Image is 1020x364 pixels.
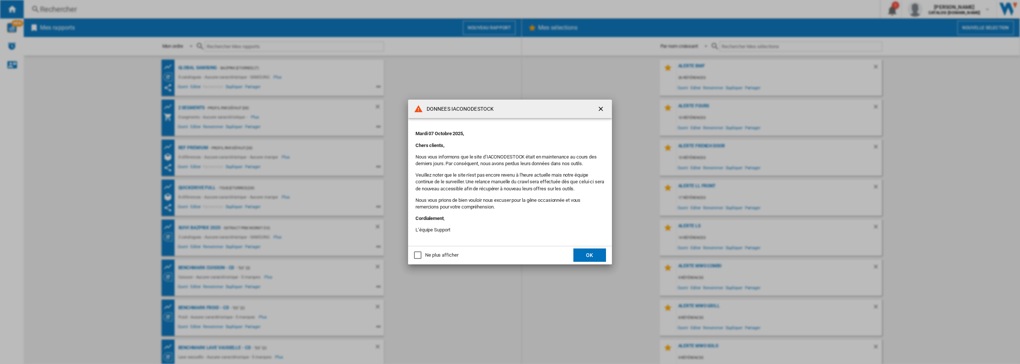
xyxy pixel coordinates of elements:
[415,216,444,221] b: Cordialement
[415,172,605,192] p: Veuillez noter que le site n'est pas encore revenu à l'heure actuelle mais notre équipe continue ...
[597,105,606,114] ng-md-icon: getI18NText('BUTTONS.CLOSE_DIALOG')
[415,131,464,136] b: Mardi 07 Octobre 2025,
[573,248,606,262] button: OK
[415,197,605,210] p: Nous vous prions de bien vouloir nous excuser pour la gêne occasionnée et vous remercions pour vo...
[423,106,494,113] h4: DONNEES IACONODESTOCK
[414,252,458,259] md-checkbox: Ne plus afficher
[415,154,605,167] p: Nous vous informons que le site d’IACONODESTOCK était en maintenance au cours des derniers jours....
[415,143,444,148] b: Chers clients,
[425,252,458,258] div: Ne plus afficher
[415,215,605,222] p: ,
[594,101,609,116] button: getI18NText('BUTTONS.CLOSE_DIALOG')
[415,227,605,233] p: L’équipe Support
